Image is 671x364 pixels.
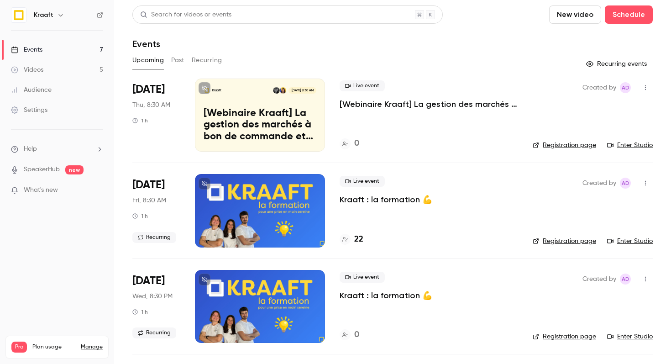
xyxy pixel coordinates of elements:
[132,196,166,205] span: Fri, 8:30 AM
[132,232,176,243] span: Recurring
[132,178,165,192] span: [DATE]
[354,137,359,150] h4: 0
[11,106,47,115] div: Settings
[533,332,596,341] a: Registration page
[132,38,160,49] h1: Events
[24,185,58,195] span: What's new
[140,10,231,20] div: Search for videos or events
[132,292,173,301] span: Wed, 8:30 PM
[582,274,616,285] span: Created by
[354,329,359,341] h4: 0
[582,82,616,93] span: Created by
[192,53,222,68] button: Recurring
[34,11,53,20] h6: Kraaft
[24,144,37,154] span: Help
[340,233,363,246] a: 22
[533,237,596,246] a: Registration page
[132,100,170,110] span: Thu, 8:30 AM
[340,194,432,205] a: Kraaft : la formation 💪
[354,233,363,246] h4: 22
[549,5,601,24] button: New video
[11,342,27,353] span: Pro
[212,88,221,93] p: Kraaft
[340,329,359,341] a: 0
[622,274,629,285] span: Ad
[273,87,279,94] img: Alice de Guyenro
[340,80,385,91] span: Live event
[65,165,84,174] span: new
[340,290,432,301] a: Kraaft : la formation 💪
[340,137,359,150] a: 0
[622,82,629,93] span: Ad
[132,274,165,288] span: [DATE]
[11,85,52,95] div: Audience
[132,79,180,152] div: Sep 18 Thu, 8:30 AM (Europe/Paris)
[132,53,164,68] button: Upcoming
[24,165,60,174] a: SpeakerHub
[11,8,26,22] img: Kraaft
[622,178,629,189] span: Ad
[195,79,325,152] a: [Webinaire Kraaft] La gestion des marchés à bon de commande et des petites interventionsKraaftNas...
[81,343,103,351] a: Manage
[132,270,180,343] div: Oct 1 Wed, 8:30 PM (Europe/Paris)
[132,308,148,316] div: 1 h
[582,178,616,189] span: Created by
[340,176,385,187] span: Live event
[11,144,103,154] li: help-dropdown-opener
[620,82,631,93] span: Alice de Guyenro
[340,99,518,110] a: [Webinaire Kraaft] La gestion des marchés à bon de commande et des petites interventions
[132,174,180,247] div: Sep 19 Fri, 8:30 AM (Europe/Paris)
[32,343,75,351] span: Plan usage
[11,65,43,74] div: Videos
[533,141,596,150] a: Registration page
[280,87,286,94] img: Nastasia Goudal
[132,212,148,220] div: 1 h
[620,274,631,285] span: Alice de Guyenro
[288,87,316,94] span: [DATE] 8:30 AM
[171,53,184,68] button: Past
[582,57,653,71] button: Recurring events
[204,108,316,143] p: [Webinaire Kraaft] La gestion des marchés à bon de commande et des petites interventions
[132,117,148,124] div: 1 h
[607,332,653,341] a: Enter Studio
[132,327,176,338] span: Recurring
[620,178,631,189] span: Alice de Guyenro
[607,237,653,246] a: Enter Studio
[340,272,385,283] span: Live event
[607,141,653,150] a: Enter Studio
[132,82,165,97] span: [DATE]
[605,5,653,24] button: Schedule
[11,45,42,54] div: Events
